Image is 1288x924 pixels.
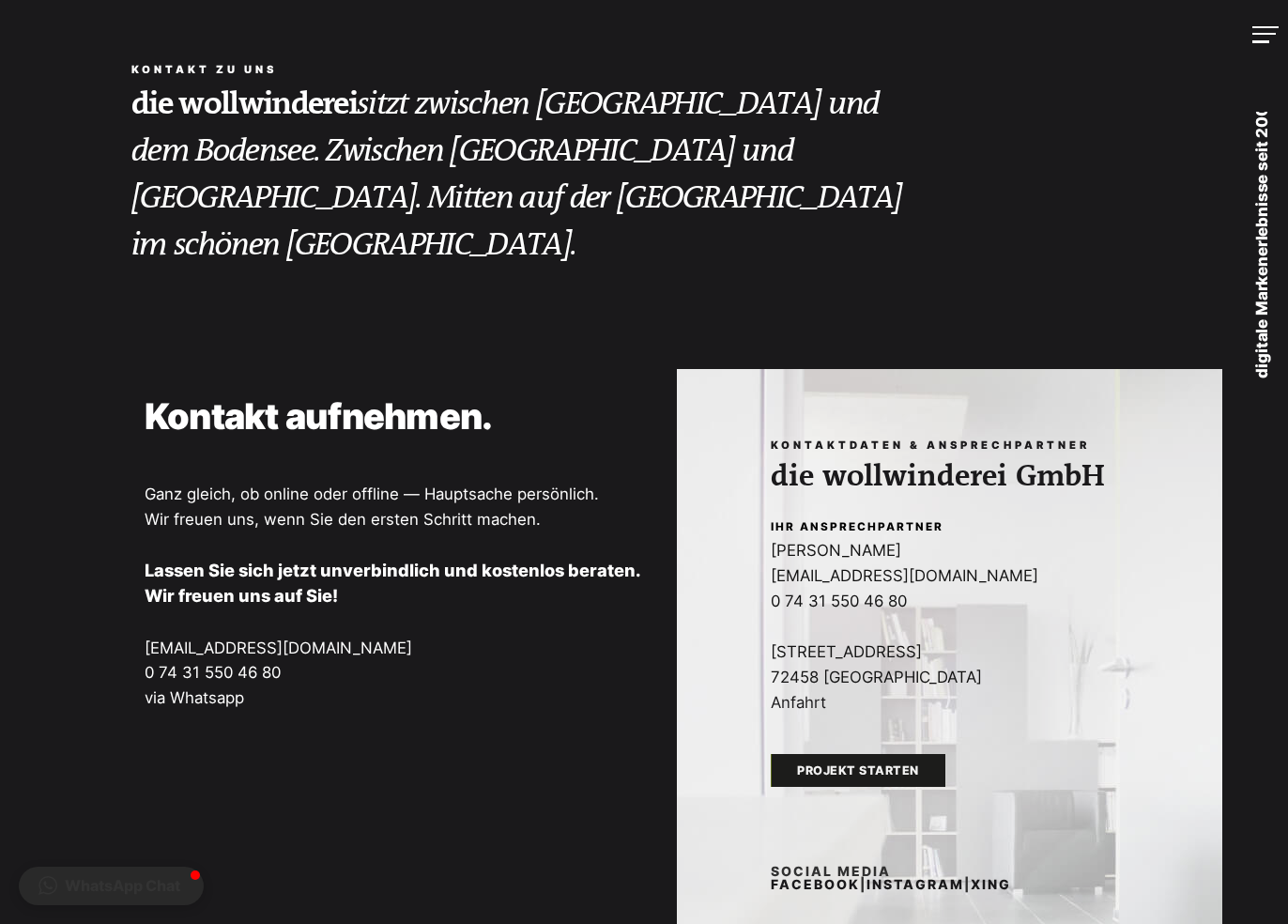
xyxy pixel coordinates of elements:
strong: Wir freuen uns auf Sie! [145,586,338,605]
h2: die wollwinderei GmbH [771,461,1128,494]
a: Xing [971,876,1011,892]
a: 0 74 31 550 46 80 [145,663,281,682]
a: via Whatsapp [145,688,244,707]
strong: Ihr Ansprechpartner [771,522,943,533]
h5: Kontakt zu uns [131,59,1262,80]
strong: Lassen Sie sich jetzt unverbindlich und kostenlos beraten. [145,561,641,579]
h5: Kontaktdaten & Ansprechpartner [771,435,1128,461]
p: [PERSON_NAME] [EMAIL_ADDRESS][DOMAIN_NAME] 0 74 31 550 46 80 [STREET_ADDRESS] 72458 [GEOGRAPHIC_D... [771,513,1128,715]
a: Projekt starten [771,754,945,787]
a: Instagram [866,876,964,892]
h3: Kontakt aufnehmen. [145,395,492,455]
p: Ganz gleich, ob online oder offline — Hauptsache persönlich. Wir freuen uns, wenn Sie den ersten ... [145,482,664,532]
em: sitzt zwischen [GEOGRAPHIC_DATA] und dem Bodensee. Zwischen [GEOGRAPHIC_DATA] und [GEOGRAPHIC_DAT... [131,86,901,263]
a: die wollwinderei [131,81,357,124]
a: [EMAIL_ADDRESS][DOMAIN_NAME] [145,639,412,657]
h4: Social Media | | [771,865,1128,891]
a: Anfahrt [771,693,826,712]
button: WhatsApp Chat [19,867,204,905]
strong: die wollwinderei [131,85,357,122]
a: Facebook [771,876,860,892]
